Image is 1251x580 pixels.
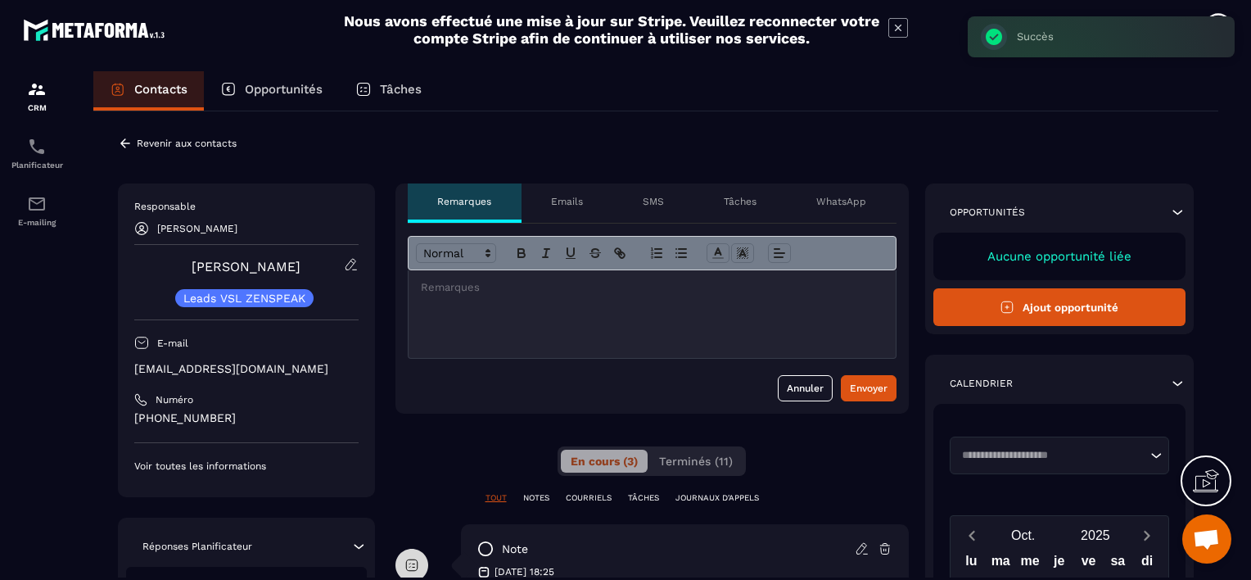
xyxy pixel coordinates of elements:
[933,288,1186,326] button: Ajout opportunité
[183,292,305,304] p: Leads VSL ZENSPEAK
[724,195,756,208] p: Tâches
[343,12,880,47] h2: Nous avons effectué une mise à jour sur Stripe. Veuillez reconnecter votre compte Stripe afin de ...
[950,377,1013,390] p: Calendrier
[1045,550,1074,578] div: je
[659,455,733,468] span: Terminés (11)
[495,565,554,578] p: [DATE] 18:25
[23,15,170,45] img: logo
[502,541,528,557] p: note
[4,103,70,112] p: CRM
[957,550,987,578] div: lu
[380,82,422,97] p: Tâches
[1103,550,1132,578] div: sa
[571,455,638,468] span: En cours (3)
[157,223,237,234] p: [PERSON_NAME]
[649,450,743,473] button: Terminés (11)
[950,249,1170,264] p: Aucune opportunité liée
[523,492,549,504] p: NOTES
[1131,524,1162,546] button: Next month
[1074,550,1104,578] div: ve
[245,82,323,97] p: Opportunités
[27,79,47,99] img: formation
[137,138,237,149] p: Revenir aux contacts
[134,410,359,426] p: [PHONE_NUMBER]
[157,337,188,350] p: E-mail
[27,137,47,156] img: scheduler
[437,195,491,208] p: Remarques
[566,492,612,504] p: COURRIELS
[643,195,664,208] p: SMS
[4,161,70,170] p: Planificateur
[134,361,359,377] p: [EMAIL_ADDRESS][DOMAIN_NAME]
[93,71,204,111] a: Contacts
[950,206,1025,219] p: Opportunités
[142,540,252,553] p: Réponses Planificateur
[27,194,47,214] img: email
[4,218,70,227] p: E-mailing
[4,67,70,125] a: formationformationCRM
[339,71,438,111] a: Tâches
[950,437,1170,474] div: Search for option
[987,521,1059,550] button: Open months overlay
[204,71,339,111] a: Opportunités
[841,375,896,401] button: Envoyer
[675,492,759,504] p: JOURNAUX D'APPELS
[1132,550,1162,578] div: di
[1182,514,1231,564] div: Ouvrir le chat
[816,195,866,208] p: WhatsApp
[134,82,187,97] p: Contacts
[551,195,583,208] p: Emails
[628,492,659,504] p: TÂCHES
[850,380,887,396] div: Envoyer
[1015,550,1045,578] div: me
[4,182,70,239] a: emailemailE-mailing
[156,393,193,406] p: Numéro
[957,524,987,546] button: Previous month
[485,492,507,504] p: TOUT
[134,200,359,213] p: Responsable
[778,375,833,401] button: Annuler
[986,550,1015,578] div: ma
[4,125,70,182] a: schedulerschedulerPlanificateur
[1059,521,1131,550] button: Open years overlay
[192,259,300,274] a: [PERSON_NAME]
[956,447,1147,464] input: Search for option
[561,450,648,473] button: En cours (3)
[134,460,359,473] p: Voir toutes les informations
